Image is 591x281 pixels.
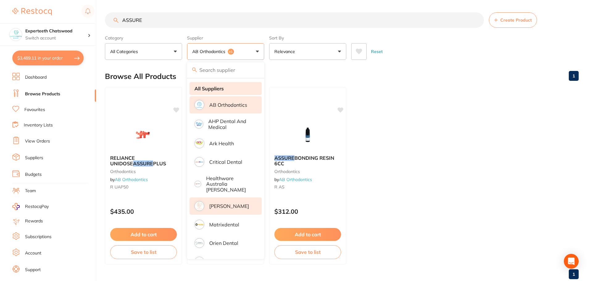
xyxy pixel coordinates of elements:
[274,155,334,167] span: BONDING RESIN 6CC
[187,35,264,41] label: Supplier
[569,70,579,82] a: 1
[195,182,200,187] img: Healthware Australia Ridley
[25,267,41,273] a: Support
[12,203,20,210] img: RestocqPay
[110,169,177,174] small: orthodontics
[133,160,153,167] em: ASSURE
[195,239,203,247] img: Orien dental
[110,155,135,167] span: RELIANCE UNIDOSE
[24,122,53,128] a: Inventory Lists
[274,48,298,55] p: Relevance
[153,160,166,167] span: PLUS
[269,43,346,60] button: Relevance
[274,245,341,259] button: Save to list
[105,35,182,41] label: Category
[274,155,341,167] b: ASSURE BONDING RESIN 6CC
[105,72,176,81] h2: Browse All Products
[209,159,242,165] p: Critical Dental
[110,155,177,167] b: RELIANCE UNIDOSE ASSURE PLUS
[12,51,84,65] button: $3,489.11 in your order
[25,250,41,256] a: Account
[195,158,203,166] img: Critical Dental
[25,204,49,210] span: RestocqPay
[279,177,312,182] a: AB Orthodontics
[25,188,36,194] a: Team
[12,5,52,19] a: Restocq Logo
[274,184,285,190] span: R AS
[187,62,264,78] input: Search supplier
[25,28,88,34] h4: Experteeth Chatswood
[209,259,235,264] p: Straumann
[274,177,312,182] span: by
[209,222,239,227] p: Matrixdental
[105,43,182,60] button: All Categories
[25,171,42,178] a: Budgets
[288,119,328,150] img: ASSURE BONDING RESIN 6CC
[500,18,532,23] span: Create Product
[195,221,203,229] img: Matrixdental
[274,228,341,241] button: Add to cart
[206,176,253,192] p: Healthware Australia [PERSON_NAME]
[110,177,148,182] span: by
[115,177,148,182] a: AB Orthodontics
[12,8,52,15] img: Restocq Logo
[105,12,484,28] input: Search Products
[269,35,346,41] label: Sort By
[195,101,203,109] img: AB Orthodontics
[195,202,203,210] img: Henry Schein Halas
[24,107,45,113] a: Favourites
[209,141,234,146] p: Ark Health
[189,82,262,95] li: Clear selection
[123,119,164,150] img: RELIANCE UNIDOSE ASSURE PLUS
[187,43,264,60] button: AB Orthodontics+1
[274,155,294,161] em: ASSURE
[10,28,22,41] img: Experteeth Chatswood
[274,169,341,174] small: orthodontics
[369,43,385,60] button: Reset
[195,121,202,128] img: AHP Dental and Medical
[110,245,177,259] button: Save to list
[569,268,579,280] a: 1
[209,203,249,209] p: [PERSON_NAME]
[195,258,203,266] img: Straumann
[25,155,43,161] a: Suppliers
[25,74,47,81] a: Dashboard
[228,49,234,55] span: +1
[192,48,228,55] p: AB Orthodontics
[25,35,88,41] p: Switch account
[25,138,50,144] a: View Orders
[194,86,224,91] strong: All Suppliers
[12,203,49,210] a: RestocqPay
[25,91,60,97] a: Browse Products
[209,240,238,246] p: Orien dental
[489,12,537,28] button: Create Product
[564,254,579,269] div: Open Intercom Messenger
[25,234,52,240] a: Subscriptions
[110,208,177,215] p: $435.00
[208,118,253,130] p: AHP Dental and Medical
[110,228,177,241] button: Add to cart
[110,48,140,55] p: All Categories
[25,218,43,224] a: Rewards
[274,208,341,215] p: $312.00
[209,102,247,108] p: AB Orthodontics
[110,184,128,190] span: R UAP50
[195,139,203,147] img: Ark Health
